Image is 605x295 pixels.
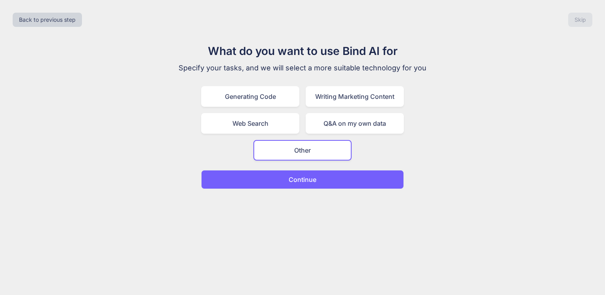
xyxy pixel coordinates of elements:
[13,13,82,27] button: Back to previous step
[306,86,404,107] div: Writing Marketing Content
[169,43,436,59] h1: What do you want to use Bind AI for
[169,62,436,74] p: Specify your tasks, and we will select a more suitable technology for you
[201,113,299,134] div: Web Search
[201,170,404,189] button: Continue
[201,86,299,107] div: Generating Code
[568,13,592,27] button: Skip
[253,140,352,161] div: Other
[306,113,404,134] div: Q&A on my own data
[289,175,316,184] p: Continue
